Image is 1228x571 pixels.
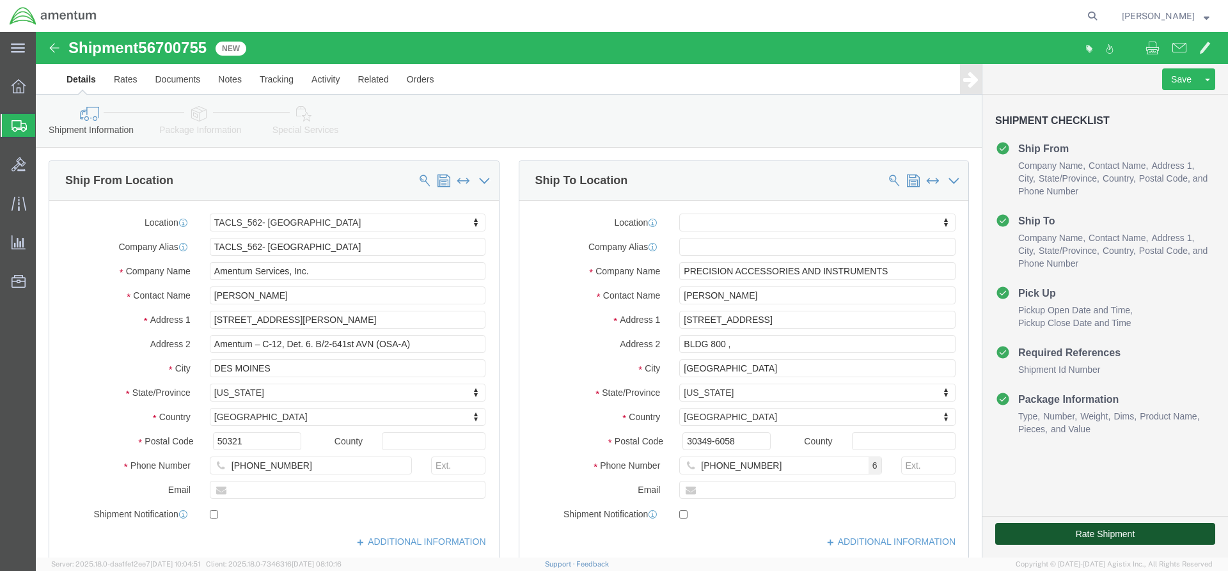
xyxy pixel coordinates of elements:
span: Copyright © [DATE]-[DATE] Agistix Inc., All Rights Reserved [1016,559,1213,570]
img: logo [9,6,97,26]
span: Client: 2025.18.0-7346316 [206,560,342,568]
span: Jeffery Lee [1122,9,1195,23]
a: Support [545,560,577,568]
span: [DATE] 10:04:51 [150,560,200,568]
span: [DATE] 08:10:16 [292,560,342,568]
a: Feedback [576,560,609,568]
iframe: FS Legacy Container [36,32,1228,558]
button: [PERSON_NAME] [1121,8,1210,24]
span: Server: 2025.18.0-daa1fe12ee7 [51,560,200,568]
